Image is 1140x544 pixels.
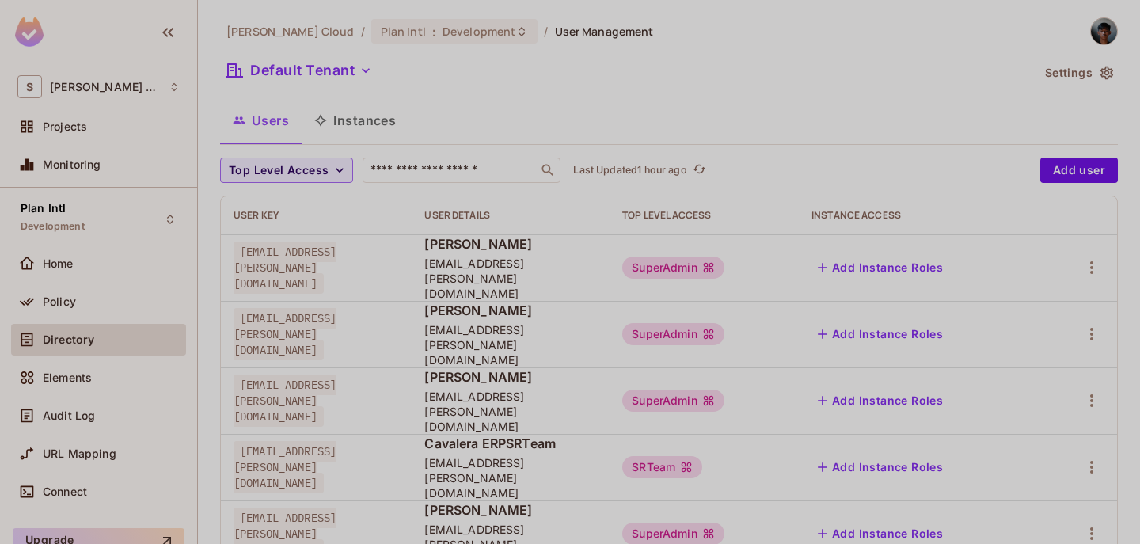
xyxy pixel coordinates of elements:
[229,161,329,181] span: Top Level Access
[622,390,724,412] div: SuperAdmin
[234,308,336,360] span: [EMAIL_ADDRESS][PERSON_NAME][DOMAIN_NAME]
[226,24,355,39] span: the active workspace
[1091,18,1117,44] img: Wanfah Diva
[43,371,92,384] span: Elements
[424,235,597,253] span: [PERSON_NAME]
[424,501,597,519] span: [PERSON_NAME]
[573,164,686,177] p: Last Updated 1 hour ago
[811,388,949,413] button: Add Instance Roles
[220,58,378,83] button: Default Tenant
[622,209,786,222] div: Top Level Access
[693,162,706,178] span: refresh
[424,435,597,452] span: Cavalera ERPSRTeam
[544,24,548,39] li: /
[43,158,101,171] span: Monitoring
[43,295,76,308] span: Policy
[43,447,116,460] span: URL Mapping
[220,101,302,140] button: Users
[43,485,87,498] span: Connect
[690,161,709,180] button: refresh
[17,75,42,98] span: S
[15,17,44,47] img: SReyMgAAAABJRU5ErkJggg==
[43,409,95,422] span: Audit Log
[431,25,437,38] span: :
[381,24,426,39] span: Plan Intl
[1039,60,1118,86] button: Settings
[811,255,949,280] button: Add Instance Roles
[43,257,74,270] span: Home
[424,368,597,386] span: [PERSON_NAME]
[302,101,408,140] button: Instances
[424,455,597,500] span: [EMAIL_ADDRESS][PERSON_NAME][DOMAIN_NAME]
[220,158,353,183] button: Top Level Access
[43,120,87,133] span: Projects
[811,455,949,480] button: Add Instance Roles
[424,389,597,434] span: [EMAIL_ADDRESS][PERSON_NAME][DOMAIN_NAME]
[424,302,597,319] span: [PERSON_NAME]
[687,161,709,180] span: Click to refresh data
[21,202,66,215] span: Plan Intl
[234,375,336,427] span: [EMAIL_ADDRESS][PERSON_NAME][DOMAIN_NAME]
[21,220,85,233] span: Development
[361,24,365,39] li: /
[424,322,597,367] span: [EMAIL_ADDRESS][PERSON_NAME][DOMAIN_NAME]
[811,321,949,347] button: Add Instance Roles
[811,209,1029,222] div: Instance Access
[43,333,94,346] span: Directory
[424,256,597,301] span: [EMAIL_ADDRESS][PERSON_NAME][DOMAIN_NAME]
[234,242,336,294] span: [EMAIL_ADDRESS][PERSON_NAME][DOMAIN_NAME]
[234,209,399,222] div: User Key
[622,456,702,478] div: SRTeam
[234,441,336,493] span: [EMAIL_ADDRESS][PERSON_NAME][DOMAIN_NAME]
[424,209,597,222] div: User Details
[622,257,724,279] div: SuperAdmin
[622,323,724,345] div: SuperAdmin
[50,81,161,93] span: Workspace: Sawala Cloud
[1040,158,1118,183] button: Add user
[443,24,515,39] span: Development
[555,24,654,39] span: User Management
